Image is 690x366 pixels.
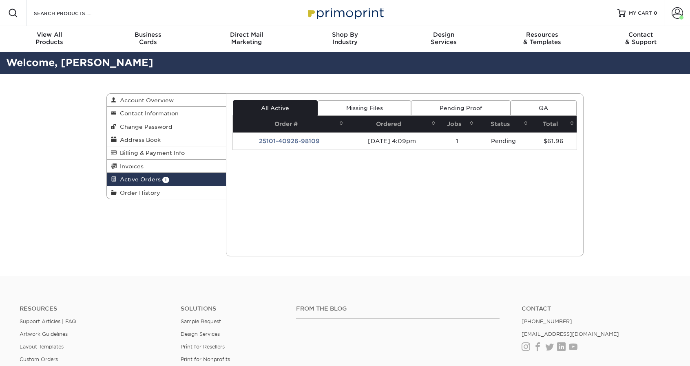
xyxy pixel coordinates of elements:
span: Business [99,31,197,38]
a: Print for Resellers [181,344,225,350]
div: Industry [296,31,394,46]
span: MY CART [629,10,652,17]
a: Missing Files [318,100,411,116]
a: [EMAIL_ADDRESS][DOMAIN_NAME] [522,331,619,337]
a: Sample Request [181,318,221,324]
td: $61.96 [531,132,577,150]
a: Custom Orders [20,356,58,362]
span: Shop By [296,31,394,38]
span: Design [394,31,493,38]
a: Design Services [181,331,220,337]
div: Marketing [197,31,296,46]
th: Status [476,116,531,132]
span: Resources [493,31,592,38]
a: Direct MailMarketing [197,26,296,52]
a: Contact& Support [591,26,690,52]
a: Order History [107,186,226,199]
a: Contact [522,305,670,312]
a: Contact Information [107,107,226,120]
td: Pending [476,132,531,150]
span: Billing & Payment Info [117,150,185,156]
th: Order # [233,116,346,132]
img: Primoprint [304,4,386,22]
td: 1 [438,132,476,150]
a: Active Orders 1 [107,173,226,186]
span: 1 [162,177,169,183]
input: SEARCH PRODUCTS..... [33,8,113,18]
a: [PHONE_NUMBER] [522,318,572,324]
h4: From the Blog [296,305,500,312]
a: Layout Templates [20,344,64,350]
h4: Solutions [181,305,283,312]
a: Address Book [107,133,226,146]
div: & Templates [493,31,592,46]
a: BusinessCards [99,26,197,52]
th: Jobs [438,116,476,132]
a: QA [511,100,577,116]
span: Invoices [117,163,144,170]
a: Invoices [107,160,226,173]
a: Account Overview [107,94,226,107]
a: Change Password [107,120,226,133]
a: Pending Proof [411,100,510,116]
a: Resources& Templates [493,26,592,52]
span: Active Orders [117,176,161,183]
a: Artwork Guidelines [20,331,68,337]
a: Billing & Payment Info [107,146,226,159]
span: Contact [591,31,690,38]
span: Order History [117,190,160,196]
th: Total [531,116,577,132]
a: Support Articles | FAQ [20,318,76,324]
span: 0 [654,10,657,16]
a: Print for Nonprofits [181,356,230,362]
a: All Active [233,100,318,116]
h4: Resources [20,305,168,312]
td: 25101-40926-98109 [233,132,346,150]
span: Direct Mail [197,31,296,38]
span: Address Book [117,137,161,143]
div: & Support [591,31,690,46]
a: DesignServices [394,26,493,52]
a: Shop ByIndustry [296,26,394,52]
th: Ordered [346,116,438,132]
span: Change Password [117,123,172,130]
div: Services [394,31,493,46]
td: [DATE] 4:09pm [346,132,438,150]
span: Contact Information [117,110,179,117]
div: Cards [99,31,197,46]
span: Account Overview [117,97,174,104]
